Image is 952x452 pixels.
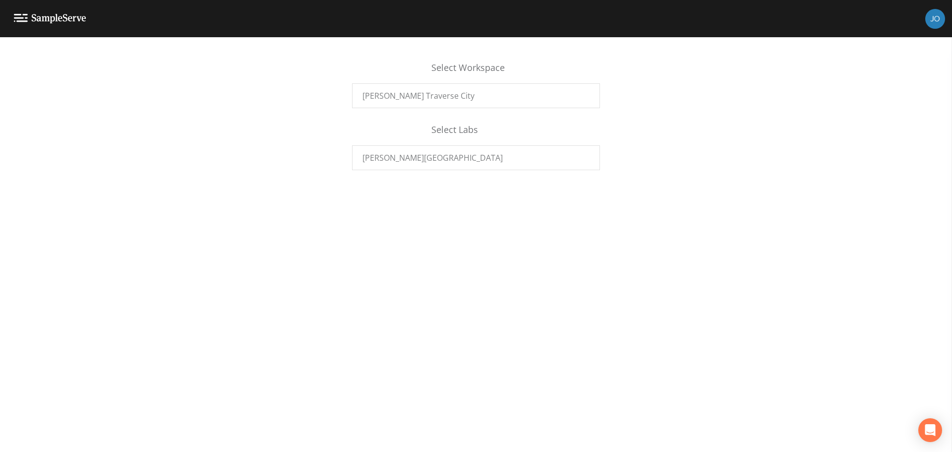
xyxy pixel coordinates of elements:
[352,61,600,83] div: Select Workspace
[352,145,600,170] a: [PERSON_NAME][GEOGRAPHIC_DATA]
[918,418,942,442] div: Open Intercom Messenger
[352,83,600,108] a: [PERSON_NAME] Traverse City
[925,9,945,29] img: 92e20bd353cb281322285d13af20c0d9
[14,14,86,23] img: logo
[362,90,475,102] span: [PERSON_NAME] Traverse City
[352,123,600,145] div: Select Labs
[362,152,503,164] span: [PERSON_NAME][GEOGRAPHIC_DATA]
